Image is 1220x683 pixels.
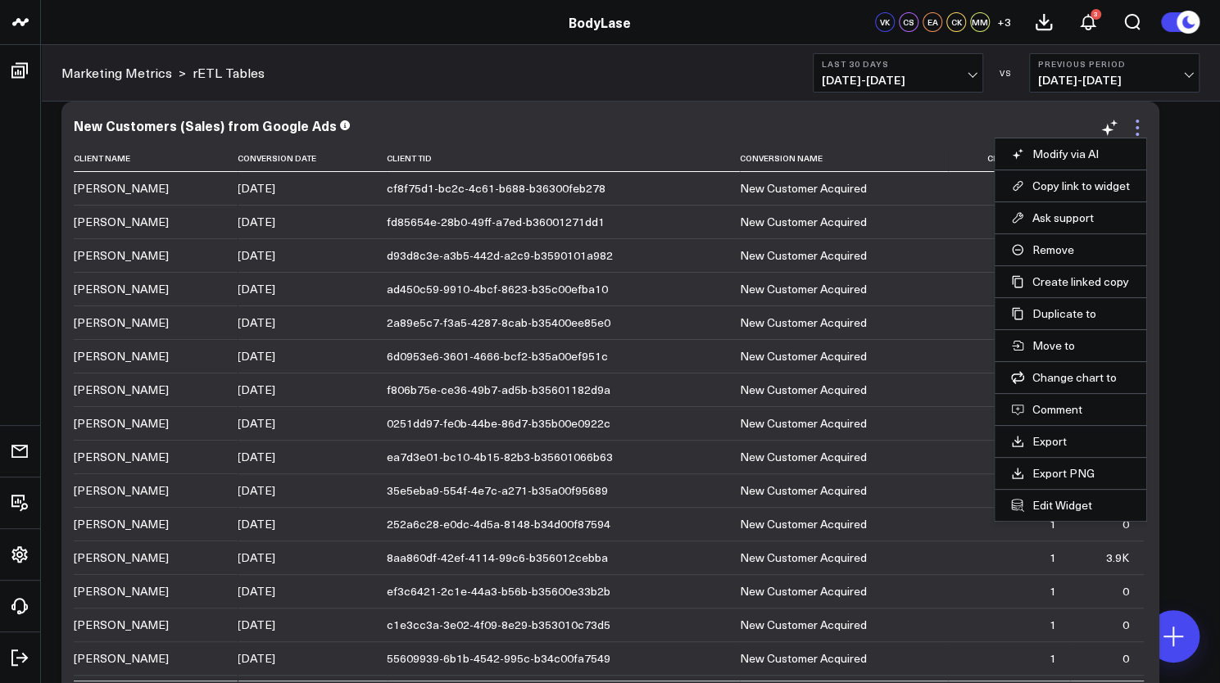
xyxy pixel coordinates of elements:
[740,247,867,264] div: New Customer Acquired
[1038,59,1191,69] b: Previous Period
[946,12,966,32] div: CK
[387,281,608,297] div: ad450c59-9910-4bcf-8623-b35c00efba10
[1011,210,1130,225] button: Ask support
[997,16,1011,28] span: + 3
[1011,402,1130,417] button: Comment
[1049,550,1055,566] div: 1
[1011,147,1130,161] button: Modify via AI
[387,516,610,532] div: 252a6c28-e0dc-4d5a-8148-b34d00f87594
[238,382,275,398] div: [DATE]
[74,180,169,197] div: [PERSON_NAME]
[238,550,275,566] div: [DATE]
[923,12,942,32] div: EA
[1106,550,1129,566] div: 3.9K
[822,74,974,87] span: [DATE] - [DATE]
[74,314,169,331] div: [PERSON_NAME]
[387,348,608,364] div: 6d0953e6-3601-4666-bcf2-b35a00ef951c
[948,145,1071,172] th: Client Count
[238,145,387,172] th: Conversion Date
[740,180,867,197] div: New Customer Acquired
[238,482,275,499] div: [DATE]
[899,12,918,32] div: CS
[74,449,169,465] div: [PERSON_NAME]
[740,550,867,566] div: New Customer Acquired
[238,214,275,230] div: [DATE]
[569,13,631,31] a: BodyLase
[740,382,867,398] div: New Customer Acquired
[74,650,169,667] div: [PERSON_NAME]
[387,550,608,566] div: 8aa860df-42ef-4114-99c6-b356012cebba
[813,53,983,93] button: Last 30 Days[DATE]-[DATE]
[387,482,608,499] div: 35e5eba9-554f-4e7c-a271-b35a00f95689
[740,449,867,465] div: New Customer Acquired
[740,214,867,230] div: New Customer Acquired
[74,482,169,499] div: [PERSON_NAME]
[970,12,990,32] div: MM
[1049,583,1055,599] div: 1
[74,550,169,566] div: [PERSON_NAME]
[238,180,275,197] div: [DATE]
[74,617,169,633] div: [PERSON_NAME]
[238,617,275,633] div: [DATE]
[1049,516,1055,532] div: 1
[740,617,867,633] div: New Customer Acquired
[1011,274,1130,289] button: Create linked copy
[238,247,275,264] div: [DATE]
[61,64,172,82] a: Marketing Metrics
[1011,306,1130,321] button: Duplicate to
[1049,650,1055,667] div: 1
[740,145,948,172] th: Conversion Name
[991,68,1021,78] div: VS
[1011,498,1130,513] button: Edit Widget
[74,415,169,432] div: [PERSON_NAME]
[74,382,169,398] div: [PERSON_NAME]
[1122,516,1129,532] div: 0
[1122,583,1129,599] div: 0
[1122,617,1129,633] div: 0
[193,64,265,82] a: rETL Tables
[1091,9,1101,20] div: 3
[238,415,275,432] div: [DATE]
[74,583,169,599] div: [PERSON_NAME]
[387,382,610,398] div: f806b75e-ce36-49b7-ad5b-b35601182d9a
[740,516,867,532] div: New Customer Acquired
[387,214,605,230] div: fd85654e-28b0-49ff-a7ed-b36001271dd1
[238,650,275,667] div: [DATE]
[875,12,895,32] div: VK
[740,348,867,364] div: New Customer Acquired
[387,449,613,465] div: ea7d3e01-bc10-4b15-82b3-b35601066b63
[74,145,238,172] th: Client Name
[387,415,610,432] div: 0251dd97-fe0b-44be-86d7-b35b00e0922c
[740,583,867,599] div: New Customer Acquired
[1011,434,1130,449] a: Export
[1011,338,1130,353] button: Move to
[238,516,275,532] div: [DATE]
[740,314,867,331] div: New Customer Acquired
[1038,74,1191,87] span: [DATE] - [DATE]
[387,583,610,599] div: ef3c6421-2c1e-44a3-b56b-b35600e33b2b
[387,180,605,197] div: cf8f75d1-bc2c-4c61-b688-b36300feb278
[238,348,275,364] div: [DATE]
[74,116,337,134] div: New Customers (Sales) from Google Ads
[387,650,610,667] div: 55609939-6b1b-4542-995c-b34c00fa7549
[1029,53,1200,93] button: Previous Period[DATE]-[DATE]
[387,145,740,172] th: Client Tid
[1011,466,1130,481] a: Export PNG
[822,59,974,69] b: Last 30 Days
[238,583,275,599] div: [DATE]
[1011,179,1130,193] button: Copy link to widget
[1122,650,1129,667] div: 0
[74,214,169,230] div: [PERSON_NAME]
[61,64,186,82] div: >
[238,314,275,331] div: [DATE]
[74,516,169,532] div: [PERSON_NAME]
[740,415,867,432] div: New Customer Acquired
[1011,242,1130,257] button: Remove
[387,247,613,264] div: d93d8c3e-a3b5-442d-a2c9-b3590101a982
[387,314,610,331] div: 2a89e5c7-f3a5-4287-8cab-b35400ee85e0
[1049,617,1055,633] div: 1
[387,617,610,633] div: c1e3cc3a-3e02-4f09-8e29-b353010c73d5
[74,348,169,364] div: [PERSON_NAME]
[238,449,275,465] div: [DATE]
[74,247,169,264] div: [PERSON_NAME]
